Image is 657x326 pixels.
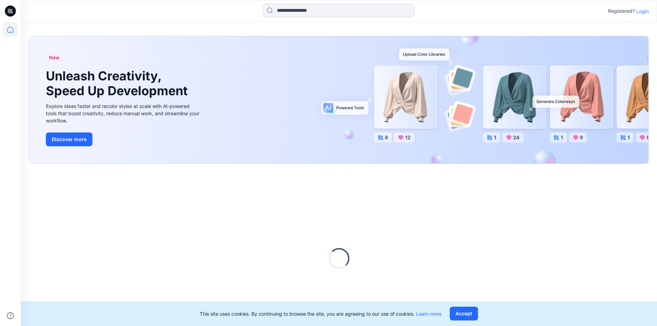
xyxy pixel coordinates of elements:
p: Login [636,8,649,15]
p: This site uses cookies. By continuing to browse the site, you are agreeing to our use of cookies. [200,310,441,317]
span: New [49,53,60,62]
a: Discover more [46,132,201,146]
button: Accept [450,307,478,320]
h1: Unleash Creativity, Speed Up Development [46,69,191,98]
div: Explore ideas faster and recolor styles at scale with AI-powered tools that boost creativity, red... [46,102,201,124]
button: Discover more [46,132,92,146]
p: Registered? [608,7,635,15]
a: Learn more [416,311,441,317]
